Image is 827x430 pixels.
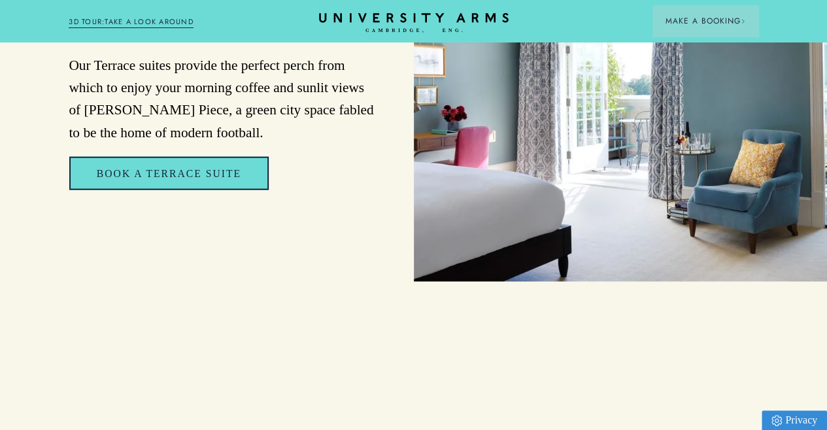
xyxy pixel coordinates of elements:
[69,157,269,190] a: Book a Terrace Suite
[319,13,509,33] a: Home
[652,5,758,37] button: Make a BookingArrow icon
[666,15,745,27] span: Make a Booking
[741,19,745,24] img: Arrow icon
[771,415,782,426] img: Privacy
[69,54,374,144] p: Our Terrace suites provide the perfect perch from which to enjoy your morning coffee and sunlit v...
[69,16,194,28] a: 3D TOUR:TAKE A LOOK AROUND
[762,410,827,430] a: Privacy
